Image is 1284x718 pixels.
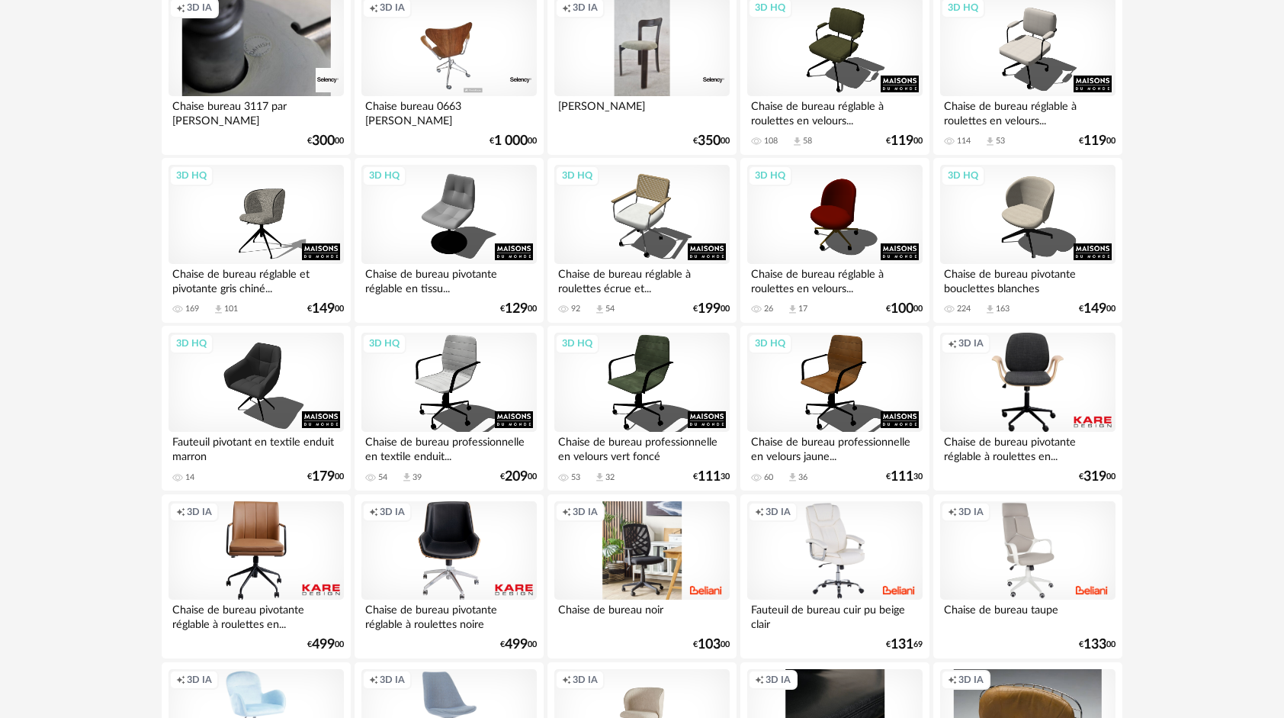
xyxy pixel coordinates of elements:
span: Creation icon [948,337,957,349]
a: 3D HQ Chaise de bureau professionnelle en velours jaune... 60 Download icon 36 €11130 [740,326,929,491]
span: 3D IA [573,506,598,518]
span: 103 [698,639,721,650]
div: € 00 [307,472,344,482]
div: € 00 [500,639,537,650]
span: 3D IA [380,2,405,14]
div: € 00 [886,304,923,314]
span: Creation icon [948,506,957,518]
div: Chaise de bureau taupe [940,600,1115,630]
span: 3D IA [573,2,598,14]
div: [PERSON_NAME] [554,96,730,127]
div: 54 [605,304,615,314]
div: Chaise de bureau réglable à roulettes en velours... [747,264,923,295]
div: € 00 [693,136,730,146]
div: 3D HQ [169,166,213,185]
span: Download icon [787,304,798,315]
span: 100 [891,304,913,314]
div: 3D HQ [748,166,792,185]
span: 3D IA [187,506,212,518]
div: € 00 [490,136,537,146]
span: 131 [891,639,913,650]
span: 119 [891,136,913,146]
span: 119 [1083,136,1106,146]
a: Creation icon 3D IA Chaise de bureau taupe €13300 [933,494,1122,659]
span: Creation icon [755,506,764,518]
div: € 00 [1079,136,1115,146]
div: 224 [957,304,971,314]
span: 3D IA [187,674,212,686]
div: € 00 [500,472,537,482]
span: 179 [312,472,335,482]
a: Creation icon 3D IA Chaise de bureau pivotante réglable à roulettes noire €49900 [355,494,544,659]
div: 3D HQ [362,333,406,353]
div: 36 [798,472,807,483]
span: Download icon [594,304,605,315]
div: 3D HQ [169,333,213,353]
div: € 00 [693,639,730,650]
div: 3D HQ [362,166,406,185]
div: 17 [798,304,807,314]
span: 3D IA [766,506,791,518]
span: 209 [505,472,528,482]
div: 53 [571,472,580,483]
div: Chaise bureau 0663 [PERSON_NAME] [361,96,537,127]
span: Creation icon [562,506,571,518]
span: Download icon [401,472,412,483]
span: 3D IA [380,674,405,686]
div: 163 [996,304,1010,314]
span: 499 [312,639,335,650]
span: 3D IA [187,2,212,14]
span: 319 [1083,472,1106,482]
span: 129 [505,304,528,314]
div: 58 [803,136,812,146]
span: Download icon [213,304,224,315]
span: Creation icon [176,674,185,686]
a: Creation icon 3D IA Chaise de bureau pivotante réglable à roulettes en... €49900 [162,494,351,659]
div: € 00 [693,304,730,314]
div: 101 [224,304,238,314]
span: 149 [312,304,335,314]
a: 3D HQ Chaise de bureau réglable à roulettes en velours... 26 Download icon 17 €10000 [740,158,929,323]
div: 14 [185,472,194,483]
div: 54 [378,472,387,483]
span: Creation icon [948,674,957,686]
div: Fauteuil de bureau cuir pu beige clair [747,600,923,630]
div: Chaise bureau 3117 par [PERSON_NAME] [169,96,344,127]
span: 3D IA [958,506,984,518]
div: € 00 [307,639,344,650]
div: 114 [957,136,971,146]
div: € 30 [693,472,730,482]
span: 1 000 [494,136,528,146]
span: Creation icon [562,674,571,686]
span: Creation icon [562,2,571,14]
a: Creation icon 3D IA Chaise de bureau noir €10300 [547,494,737,659]
span: Download icon [984,304,996,315]
div: € 00 [307,304,344,314]
a: 3D HQ Chaise de bureau pivotante bouclettes blanches 224 Download icon 163 €14900 [933,158,1122,323]
div: € 30 [886,472,923,482]
span: 149 [1083,304,1106,314]
a: Creation icon 3D IA Chaise de bureau pivotante réglable à roulettes en... €31900 [933,326,1122,491]
div: € 00 [307,136,344,146]
div: Chaise de bureau noir [554,600,730,630]
div: Chaise de bureau pivotante réglable à roulettes en... [169,600,344,630]
div: 3D HQ [941,166,985,185]
div: Chaise de bureau pivotante réglable à roulettes en... [940,432,1115,462]
span: 3D IA [573,674,598,686]
span: Creation icon [176,506,185,518]
span: Creation icon [369,506,378,518]
div: Fauteuil pivotant en textile enduit marron [169,432,344,462]
div: Chaise de bureau pivotante réglable en tissu... [361,264,537,295]
a: 3D HQ Fauteuil pivotant en textile enduit marron 14 €17900 [162,326,351,491]
div: € 00 [1079,304,1115,314]
span: Creation icon [176,2,185,14]
span: Download icon [984,136,996,147]
span: Creation icon [369,674,378,686]
div: 3D HQ [555,166,599,185]
span: Creation icon [755,674,764,686]
div: Chaise de bureau pivotante bouclettes blanches [940,264,1115,295]
div: Chaise de bureau réglable et pivotante gris chiné... [169,264,344,295]
div: € 00 [500,304,537,314]
span: 3D IA [380,506,405,518]
span: 133 [1083,639,1106,650]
